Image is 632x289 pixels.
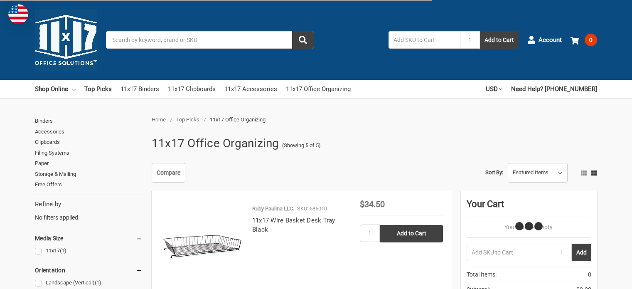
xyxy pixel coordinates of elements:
[35,116,143,126] a: Binders
[585,34,597,46] span: 0
[467,197,591,217] div: Your Cart
[152,116,166,123] a: Home
[35,169,143,180] a: Storage & Mailing
[160,200,243,283] img: 11x17 Wire Basket Desk Tray Black
[35,277,143,289] a: Landscape (Vertical)
[152,163,185,183] a: Compare
[35,233,143,243] h5: Media Size
[95,279,101,286] span: (1)
[210,116,266,123] span: 11x17 Office Organizing
[60,247,66,254] span: (1)
[152,133,279,154] h1: 11x17 Office Organizing
[486,80,502,98] a: USD
[224,80,277,98] a: 11x17 Accessories
[176,116,199,123] a: Top Picks
[35,126,143,137] a: Accessories
[467,223,591,232] p: Your Cart Is Empty.
[511,80,597,98] a: Need Help? [PHONE_NUMBER]
[35,80,76,98] a: Shop Online
[282,141,321,150] span: (Showing 5 of 5)
[35,200,143,222] div: No filters applied
[35,179,143,190] a: Free Offers
[35,137,143,148] a: Clipboards
[571,29,597,51] a: 0
[35,245,143,257] a: 11x17
[360,199,385,209] span: $34.50
[35,200,143,209] h5: Refine by
[480,31,519,49] button: Add to Cart
[389,31,460,49] input: Add SKU to Cart
[168,80,216,98] a: 11x17 Clipboards
[527,29,562,51] a: Account
[297,205,327,213] p: SKU: 585010
[8,4,28,24] img: duty and tax information for United States
[35,9,97,71] img: 11x17.com
[252,217,335,234] a: 11x17 Wire Basket Desk Tray Black
[286,80,351,98] a: 11x17 Office Organizing
[35,148,143,158] a: Filing Systems
[35,265,143,275] h5: Orientation
[106,31,314,49] input: Search by keyword, brand or SKU
[84,80,112,98] a: Top Picks
[485,166,503,179] label: Sort By:
[539,35,562,45] span: Account
[380,225,443,242] input: Add to Cart
[252,205,294,213] p: Ruby Paulina LLC.
[35,158,143,169] a: Paper
[120,80,159,98] a: 11x17 Binders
